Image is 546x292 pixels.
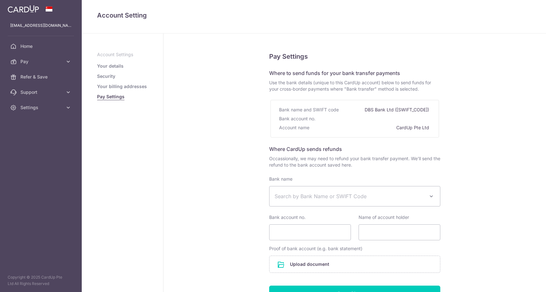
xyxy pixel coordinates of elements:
[279,105,340,114] div: Bank name and SWIFT code
[279,114,317,123] div: Bank account no.
[97,83,147,90] a: Your billing addresses
[279,123,311,132] div: Account name
[269,245,362,252] label: Proof of bank account (e.g. bank statement)
[97,51,148,58] p: Account Settings
[20,74,63,80] span: Refer & Save
[97,11,147,19] span: translation missing: en.refund_bank_accounts.show.title.account_setting
[20,89,63,95] span: Support
[396,123,430,132] div: CardUp Pte Ltd
[97,73,115,79] a: Security
[269,155,440,168] span: Occassionally, we may need to refund your bank transfer payment. We’ll send the refund to the ban...
[269,256,440,273] div: Upload document
[8,5,39,13] img: CardUp
[275,192,425,200] span: Search by Bank Name or SWIFT Code
[97,63,124,69] a: Your details
[20,104,63,111] span: Settings
[269,79,440,92] span: Use the bank details (unique to this CardUp account) below to send funds for your cross-border pa...
[269,214,306,221] label: Bank account no.
[269,176,292,182] label: Bank name
[269,146,342,152] span: Where CardUp sends refunds
[97,94,125,100] a: Pay Settings
[269,51,440,62] h5: Pay Settings
[269,70,400,76] span: Where to send funds for your bank transfer payments
[20,58,63,65] span: Pay
[20,43,63,49] span: Home
[365,105,430,114] div: DBS Bank Ltd ([SWIFT_CODE])
[10,22,72,29] p: [EMAIL_ADDRESS][DOMAIN_NAME]
[359,214,409,221] label: Name of account holder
